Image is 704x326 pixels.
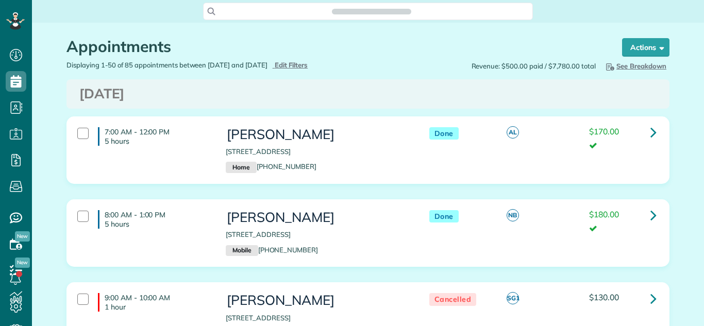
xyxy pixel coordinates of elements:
[429,210,459,223] span: Done
[226,245,258,256] small: Mobile
[507,209,519,221] span: NB
[622,38,669,57] button: Actions
[105,219,210,229] p: 5 hours
[226,210,408,225] h3: [PERSON_NAME]
[275,61,308,69] span: Edit Filters
[589,292,619,302] span: $130.00
[226,162,316,170] a: Home[PHONE_NUMBER]
[98,127,210,146] h4: 7:00 AM - 12:00 PM
[59,60,368,70] div: Displaying 1-50 of 85 appointments between [DATE] and [DATE]
[105,136,210,146] p: 5 hours
[342,6,400,16] span: Search ZenMaid…
[507,126,519,139] span: AL
[226,127,408,142] h3: [PERSON_NAME]
[507,292,519,304] span: SG1
[105,302,210,312] p: 1 hour
[589,209,619,219] span: $180.00
[601,60,669,72] button: See Breakdown
[604,62,666,70] span: See Breakdown
[98,293,210,312] h4: 9:00 AM - 10:00 AM
[273,61,308,69] a: Edit Filters
[15,231,30,242] span: New
[429,293,477,306] span: Cancelled
[226,147,408,157] p: [STREET_ADDRESS]
[226,246,318,254] a: Mobile[PHONE_NUMBER]
[226,293,408,308] h3: [PERSON_NAME]
[226,230,408,239] p: [STREET_ADDRESS]
[79,87,657,101] h3: [DATE]
[226,313,408,323] p: [STREET_ADDRESS]
[472,61,596,71] span: Revenue: $500.00 paid / $7,780.00 total
[589,126,619,136] span: $170.00
[15,258,30,268] span: New
[429,127,459,140] span: Done
[226,162,256,173] small: Home
[66,38,602,55] h1: Appointments
[98,210,210,229] h4: 8:00 AM - 1:00 PM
